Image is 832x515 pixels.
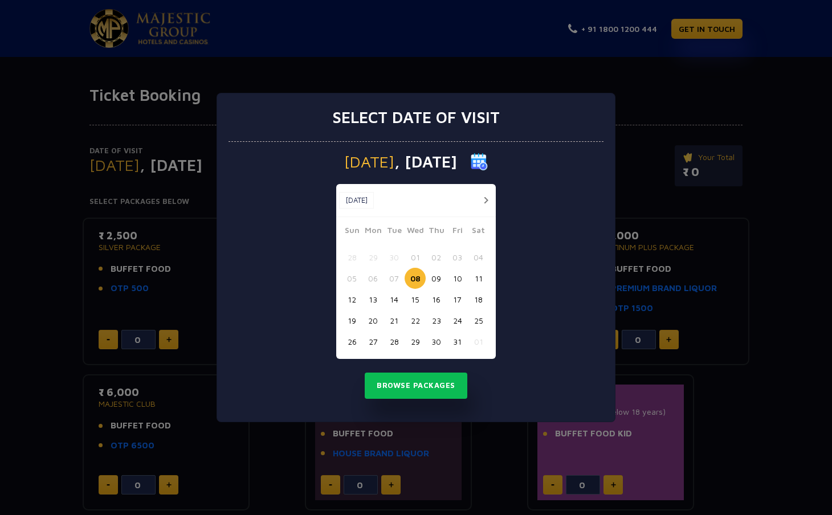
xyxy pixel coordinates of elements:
span: Tue [384,224,405,240]
span: Wed [405,224,426,240]
button: 27 [362,331,384,352]
img: calender icon [471,153,488,170]
button: 12 [341,289,362,310]
button: 29 [362,247,384,268]
button: Browse Packages [365,373,467,399]
button: 30 [426,331,447,352]
button: 28 [384,331,405,352]
button: 26 [341,331,362,352]
button: 30 [384,247,405,268]
span: Sun [341,224,362,240]
button: 05 [341,268,362,289]
button: 18 [468,289,489,310]
button: 10 [447,268,468,289]
span: Fri [447,224,468,240]
button: 21 [384,310,405,331]
button: 28 [341,247,362,268]
button: 20 [362,310,384,331]
span: Sat [468,224,489,240]
button: 09 [426,268,447,289]
button: 13 [362,289,384,310]
button: 25 [468,310,489,331]
span: Mon [362,224,384,240]
button: 04 [468,247,489,268]
button: 06 [362,268,384,289]
button: 01 [468,331,489,352]
button: 23 [426,310,447,331]
span: Thu [426,224,447,240]
button: 15 [405,289,426,310]
button: 22 [405,310,426,331]
button: 11 [468,268,489,289]
button: 02 [426,247,447,268]
button: 07 [384,268,405,289]
button: 03 [447,247,468,268]
button: 14 [384,289,405,310]
button: 17 [447,289,468,310]
h3: Select date of visit [332,108,500,127]
span: [DATE] [344,154,394,170]
button: 16 [426,289,447,310]
button: [DATE] [339,192,374,209]
button: 24 [447,310,468,331]
button: 31 [447,331,468,352]
button: 29 [405,331,426,352]
span: , [DATE] [394,154,457,170]
button: 01 [405,247,426,268]
button: 08 [405,268,426,289]
button: 19 [341,310,362,331]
